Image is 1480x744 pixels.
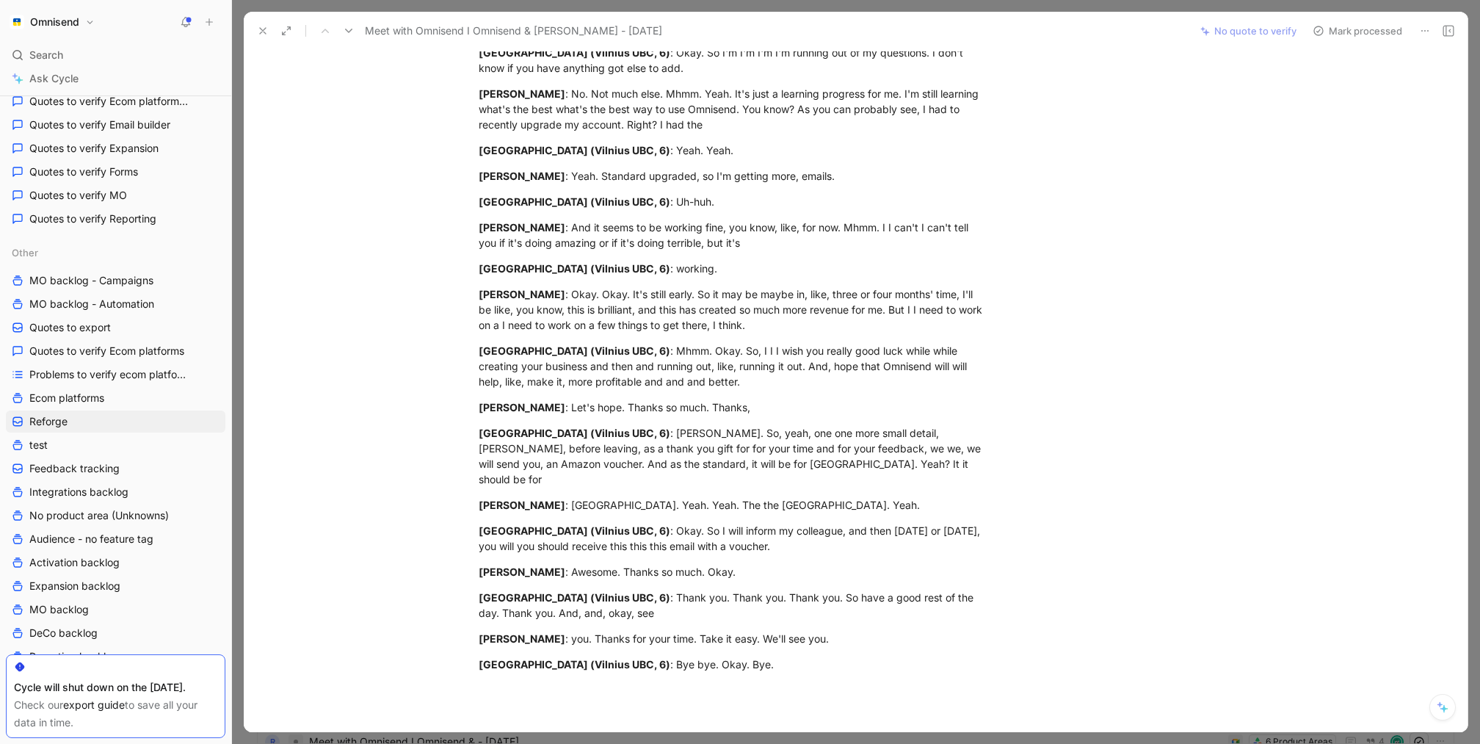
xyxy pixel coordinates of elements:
[29,602,89,617] span: MO backlog
[14,696,217,732] div: Check our to save all your data in time.
[6,184,225,206] a: Quotes to verify MO
[29,438,48,452] span: test
[6,481,225,503] a: Integrations backlog
[479,194,987,209] div: : Uh-huh.
[6,505,225,527] a: No product area (Unknowns)
[479,46,670,59] mark: [GEOGRAPHIC_DATA] (Vilnius UBC, 6)
[6,68,225,90] a: Ask Cycle
[6,434,225,456] a: test
[29,649,118,664] span: Reporting backlog
[6,137,225,159] a: Quotes to verify Expansion
[6,161,225,183] a: Quotes to verify Forms
[10,15,24,29] img: Omnisend
[6,622,225,644] a: DeCo backlog
[479,262,670,275] mark: [GEOGRAPHIC_DATA] (Vilnius UBC, 6)
[479,144,670,156] mark: [GEOGRAPHIC_DATA] (Vilnius UBC, 6)
[6,242,225,264] div: Other
[29,118,170,132] span: Quotes to verify Email builder
[29,46,63,64] span: Search
[29,94,191,109] span: Quotes to verify Ecom platforms
[6,364,225,386] a: Problems to verify ecom platforms
[6,552,225,574] a: Activation backlog
[6,340,225,362] a: Quotes to verify Ecom platforms
[479,400,987,415] div: : Let's hope. Thanks so much. Thanks,
[479,286,987,333] div: : Okay. Okay. It's still early. So it may be maybe in, like, three or four months' time, I'll be ...
[479,425,987,487] div: : [PERSON_NAME]. So, yeah, one one more small detail, [PERSON_NAME], before leaving, as a thank y...
[6,387,225,409] a: Ecom platforms
[29,461,120,476] span: Feedback tracking
[190,96,214,107] span: Other
[6,90,225,112] a: Quotes to verify Ecom platformsOther
[1306,21,1409,41] button: Mark processed
[479,142,987,158] div: : Yeah. Yeah.
[479,564,987,579] div: : Awesome. Thanks so much. Okay.
[29,555,120,570] span: Activation backlog
[63,698,125,711] a: export guide
[479,524,670,537] mark: [GEOGRAPHIC_DATA] (Vilnius UBC, 6)
[479,261,987,276] div: : working.
[29,579,120,593] span: Expansion backlog
[29,532,153,546] span: Audience - no feature tag
[29,320,111,335] span: Quotes to export
[479,343,987,389] div: : Mhmm. Okay. So, I I I wish you really good luck while while creating your business and then and...
[29,414,68,429] span: Reforge
[6,242,225,738] div: OtherMO backlog - CampaignsMO backlog - AutomationQuotes to exportQuotes to verify Ecom platforms...
[365,22,662,40] span: Meet with Omnisend I Omnisend & [PERSON_NAME] - [DATE]
[479,195,670,208] mark: [GEOGRAPHIC_DATA] (Vilnius UBC, 6)
[479,632,565,645] mark: [PERSON_NAME]
[479,221,565,234] mark: [PERSON_NAME]
[6,12,98,32] button: OmnisendOmnisend
[479,170,565,182] mark: [PERSON_NAME]
[29,70,79,87] span: Ask Cycle
[29,508,169,523] span: No product area (Unknowns)
[6,44,225,66] div: Search
[1194,21,1303,41] button: No quote to verify
[479,87,565,100] mark: [PERSON_NAME]
[29,344,184,358] span: Quotes to verify Ecom platforms
[6,293,225,315] a: MO backlog - Automation
[479,590,987,621] div: : Thank you. Thank you. Thank you. So have a good rest of the day. Thank you. And, and, okay, see
[479,288,565,300] mark: [PERSON_NAME]
[29,626,98,640] span: DeCo backlog
[6,270,225,292] a: MO backlog - Campaigns
[6,646,225,668] a: Reporting backlog
[479,657,987,672] div: : Bye bye. Okay. Bye.
[29,273,153,288] span: MO backlog - Campaigns
[6,599,225,621] a: MO backlog
[479,220,987,250] div: : And it seems to be working fine, you know, like, for now. Mhmm. I I can't I can't tell you if i...
[479,658,670,671] mark: [GEOGRAPHIC_DATA] (Vilnius UBC, 6)
[6,208,225,230] a: Quotes to verify Reporting
[479,168,987,184] div: : Yeah. Standard upgraded, so I'm getting more, emails.
[479,523,987,554] div: : Okay. So I will inform my colleague, and then [DATE] or [DATE], you will you should receive thi...
[479,401,565,413] mark: [PERSON_NAME]
[30,15,79,29] h1: Omnisend
[6,575,225,597] a: Expansion backlog
[479,344,670,357] mark: [GEOGRAPHIC_DATA] (Vilnius UBC, 6)
[479,45,987,76] div: : Okay. So I'm I'm I'm I'm running out of my questions. I don't know if you have anything got els...
[479,86,987,132] div: : No. Not much else. Mhmm. Yeah. It's just a learning progress for me. I'm still learning what's ...
[12,245,38,260] span: Other
[479,631,987,646] div: : you. Thanks for your time. Take it easy. We'll see you.
[29,188,127,203] span: Quotes to verify MO
[29,165,138,179] span: Quotes to verify Forms
[6,317,225,339] a: Quotes to export
[29,485,128,499] span: Integrations backlog
[479,566,565,578] mark: [PERSON_NAME]
[6,411,225,433] a: Reforge
[6,114,225,136] a: Quotes to verify Email builder
[29,141,159,156] span: Quotes to verify Expansion
[29,367,189,382] span: Problems to verify ecom platforms
[29,391,104,405] span: Ecom platforms
[29,297,154,311] span: MO backlog - Automation
[6,528,225,550] a: Audience - no feature tag
[479,427,670,439] mark: [GEOGRAPHIC_DATA] (Vilnius UBC, 6)
[479,499,565,511] mark: [PERSON_NAME]
[29,212,156,226] span: Quotes to verify Reporting
[14,679,217,696] div: Cycle will shut down on the [DATE].
[6,458,225,480] a: Feedback tracking
[479,497,987,513] div: : [GEOGRAPHIC_DATA]. Yeah. Yeah. The the [GEOGRAPHIC_DATA]. Yeah.
[479,591,670,604] mark: [GEOGRAPHIC_DATA] (Vilnius UBC, 6)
